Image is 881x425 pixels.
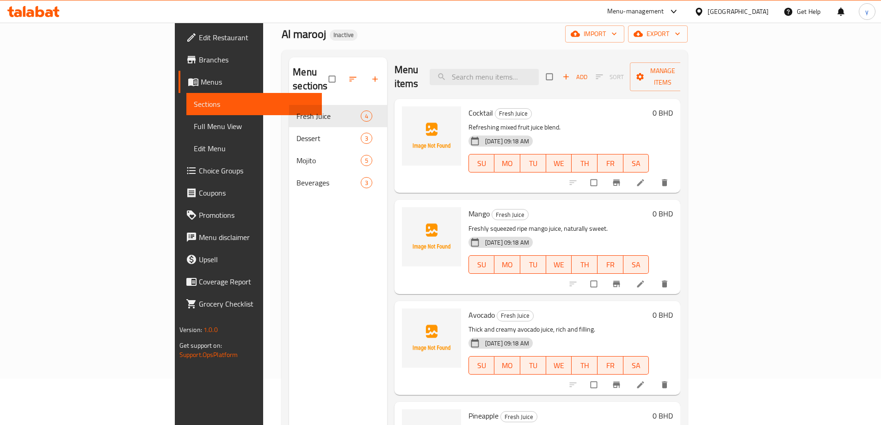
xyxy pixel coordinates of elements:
button: SA [623,255,649,274]
button: TH [572,154,598,172]
span: Fresh Juice [296,111,360,122]
div: Beverages3 [289,172,387,194]
span: Coupons [199,187,314,198]
div: Inactive [330,30,357,41]
a: Edit menu item [636,380,647,389]
button: SA [623,154,649,172]
span: [DATE] 09:18 AM [481,238,533,247]
span: Beverages [296,177,360,188]
button: TH [572,255,598,274]
span: Edit Menu [194,143,314,154]
span: FR [601,258,620,271]
span: Fresh Juice [501,412,537,422]
span: TU [524,157,542,170]
span: Sort sections [343,69,365,89]
div: Fresh Juice [500,411,537,422]
img: Mango [402,207,461,266]
a: Menus [179,71,322,93]
button: SU [468,356,495,375]
div: items [361,155,372,166]
div: Mojito5 [289,149,387,172]
span: Fresh Juice [492,209,528,220]
div: Fresh Juice4 [289,105,387,127]
span: Select section [541,68,560,86]
img: Cocktail [402,106,461,166]
span: Fresh Juice [497,310,533,321]
button: WE [546,356,572,375]
button: MO [494,154,520,172]
span: import [573,28,617,40]
span: TU [524,359,542,372]
span: Version: [179,324,202,336]
span: MO [498,359,517,372]
span: Manage items [637,65,688,88]
span: y [865,6,869,17]
span: MO [498,258,517,271]
span: Choice Groups [199,165,314,176]
a: Menu disclaimer [179,226,322,248]
span: [DATE] 09:18 AM [481,137,533,146]
button: delete [654,375,677,395]
button: SA [623,356,649,375]
h6: 0 BHD [653,409,673,422]
span: FR [601,359,620,372]
span: Mojito [296,155,360,166]
span: Select section first [590,70,630,84]
button: import [565,25,624,43]
div: items [361,111,372,122]
div: Fresh Juice [492,209,529,220]
span: Dessert [296,133,360,144]
a: Coupons [179,182,322,204]
nav: Menu sections [289,101,387,197]
span: Fresh Juice [495,108,531,119]
a: Full Menu View [186,115,322,137]
a: Promotions [179,204,322,226]
span: 1.0.0 [203,324,218,336]
h6: 0 BHD [653,207,673,220]
span: 4 [361,112,372,121]
a: Edit menu item [636,178,647,187]
a: Edit menu item [636,279,647,289]
span: Avocado [468,308,495,322]
div: items [361,177,372,188]
button: FR [598,356,623,375]
a: Choice Groups [179,160,322,182]
button: Add [560,70,590,84]
div: Fresh Juice [497,310,534,321]
button: TU [520,255,546,274]
a: Edit Restaurant [179,26,322,49]
a: Sections [186,93,322,115]
span: WE [550,157,568,170]
span: TH [575,359,594,372]
span: Select to update [585,376,604,394]
span: export [635,28,680,40]
span: Edit Restaurant [199,32,314,43]
span: Coverage Report [199,276,314,287]
p: Freshly squeezed ripe mango juice, naturally sweet. [468,223,649,234]
div: [GEOGRAPHIC_DATA] [708,6,769,17]
button: TU [520,356,546,375]
span: Add item [560,70,590,84]
span: SU [473,157,491,170]
span: [DATE] 09:18 AM [481,339,533,348]
span: Branches [199,54,314,65]
span: Select to update [585,174,604,191]
span: 3 [361,179,372,187]
span: Pineapple [468,409,499,423]
span: Full Menu View [194,121,314,132]
button: Branch-specific-item [606,274,628,294]
button: FR [598,255,623,274]
div: Menu-management [607,6,664,17]
span: SU [473,258,491,271]
div: Fresh Juice [495,108,532,119]
span: SA [627,258,646,271]
span: Select all sections [323,70,343,88]
div: Dessert3 [289,127,387,149]
span: SU [473,359,491,372]
span: Inactive [330,31,357,39]
button: WE [546,154,572,172]
span: FR [601,157,620,170]
span: MO [498,157,517,170]
button: delete [654,172,677,193]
